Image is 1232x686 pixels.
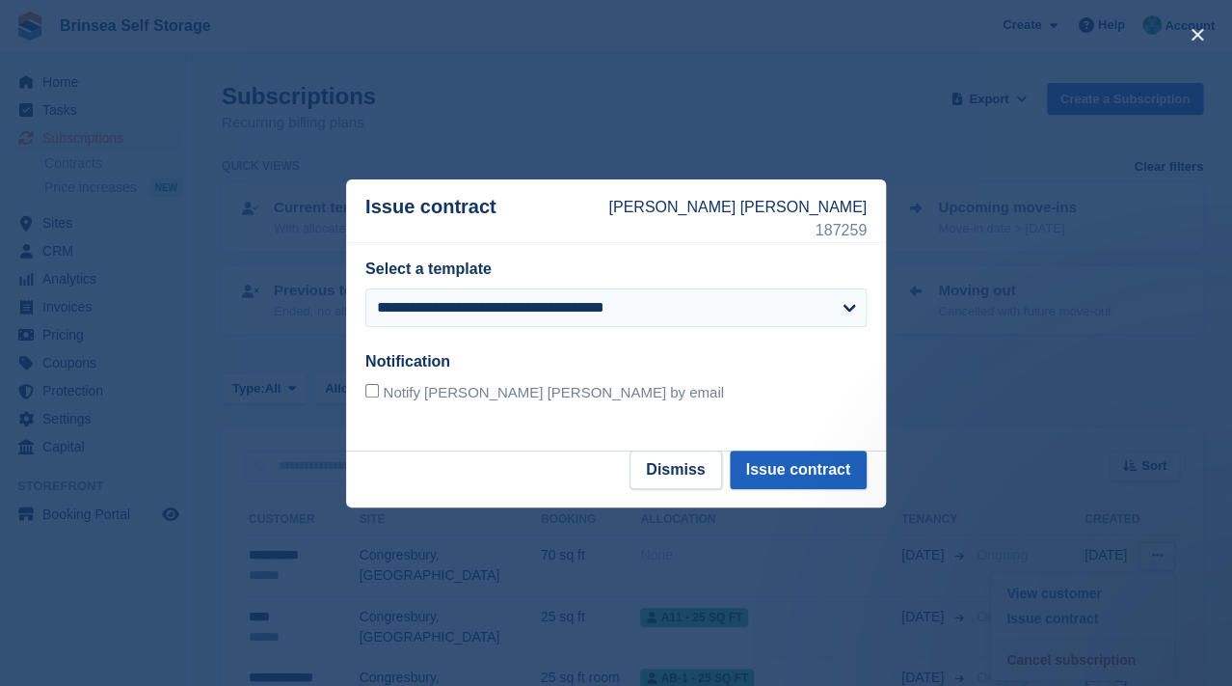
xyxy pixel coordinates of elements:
span: Notify [PERSON_NAME] [PERSON_NAME] by email [383,384,723,400]
p: 187259 [608,219,867,242]
input: Notify [PERSON_NAME] [PERSON_NAME] by email [365,384,379,398]
button: Issue contract [730,451,867,489]
label: Select a template [365,261,492,277]
p: Issue contract [365,196,608,242]
p: [PERSON_NAME] [PERSON_NAME] [608,196,867,219]
button: Dismiss [629,451,721,489]
button: close [1182,19,1213,50]
label: Notification [365,353,450,370]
